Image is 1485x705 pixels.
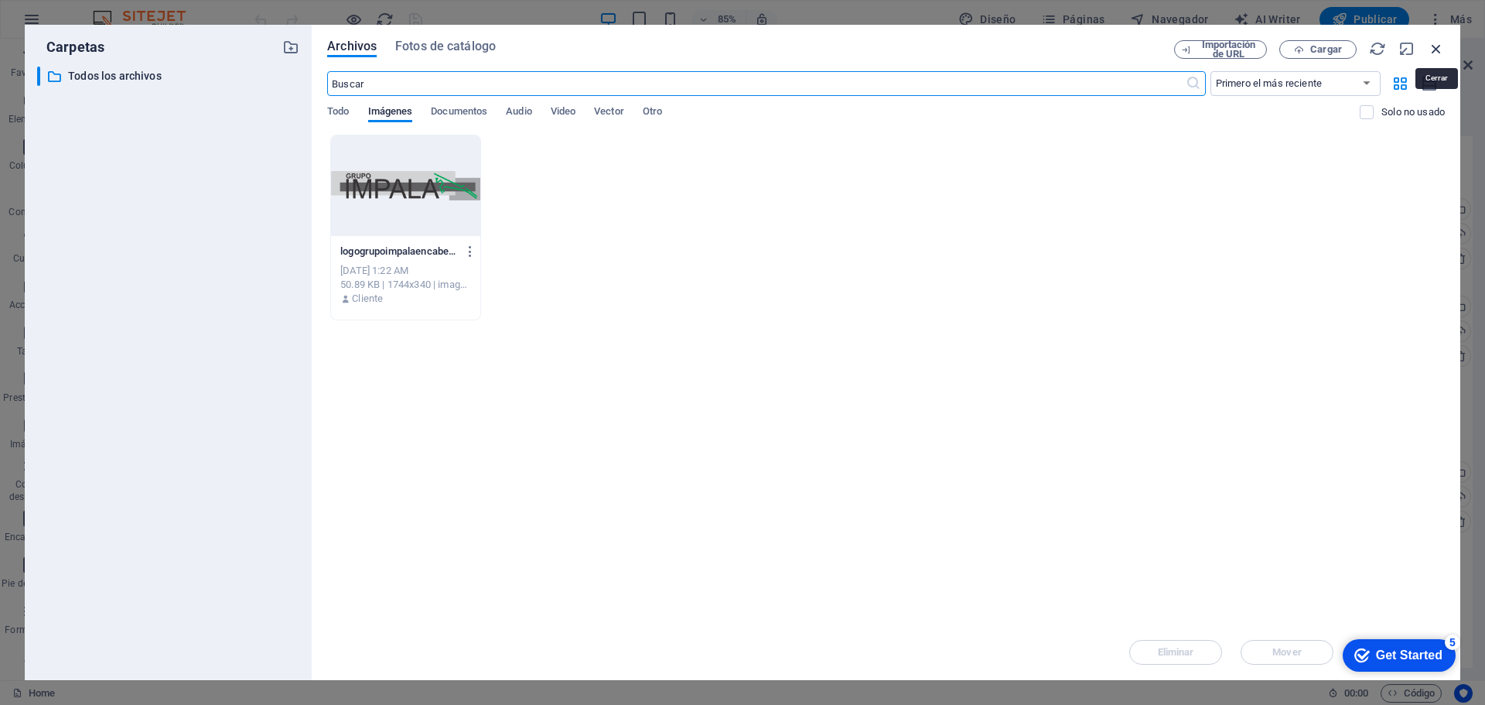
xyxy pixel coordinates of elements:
p: Solo muestra los archivos que no están usándose en el sitio web. Los archivos añadidos durante es... [1381,105,1445,119]
i: Volver a cargar [1369,40,1386,57]
span: Otro [643,102,662,124]
div: [DATE] 1:22 AM [340,264,471,278]
span: Imágenes [368,102,413,124]
div: Get Started 5 items remaining, 0% complete [9,8,121,40]
button: Importación de URL [1174,40,1267,59]
p: Todos los archivos [68,67,271,85]
button: Cargar [1279,40,1357,59]
input: Buscar [327,71,1185,96]
p: logogrupoimpalaencabezadoweb-urpVmKFqRHAVsCrG89ucmQ.png [340,245,456,258]
div: Get Started [42,17,108,31]
span: Todo [327,102,349,124]
div: 5 [111,3,126,19]
div: 50.89 KB | 1744x340 | image/png [340,278,471,292]
p: Cliente [352,292,383,306]
span: Video [551,102,575,124]
span: Importación de URL [1197,40,1260,59]
span: Archivos [327,37,377,56]
i: Crear carpeta [282,39,299,56]
span: Documentos [431,102,487,124]
div: ​ [37,67,40,86]
span: Audio [506,102,531,124]
p: Carpetas [37,37,104,57]
span: Fotos de catálogo [395,37,496,56]
span: Vector [594,102,624,124]
i: Minimizar [1398,40,1415,57]
span: Cargar [1310,45,1342,54]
